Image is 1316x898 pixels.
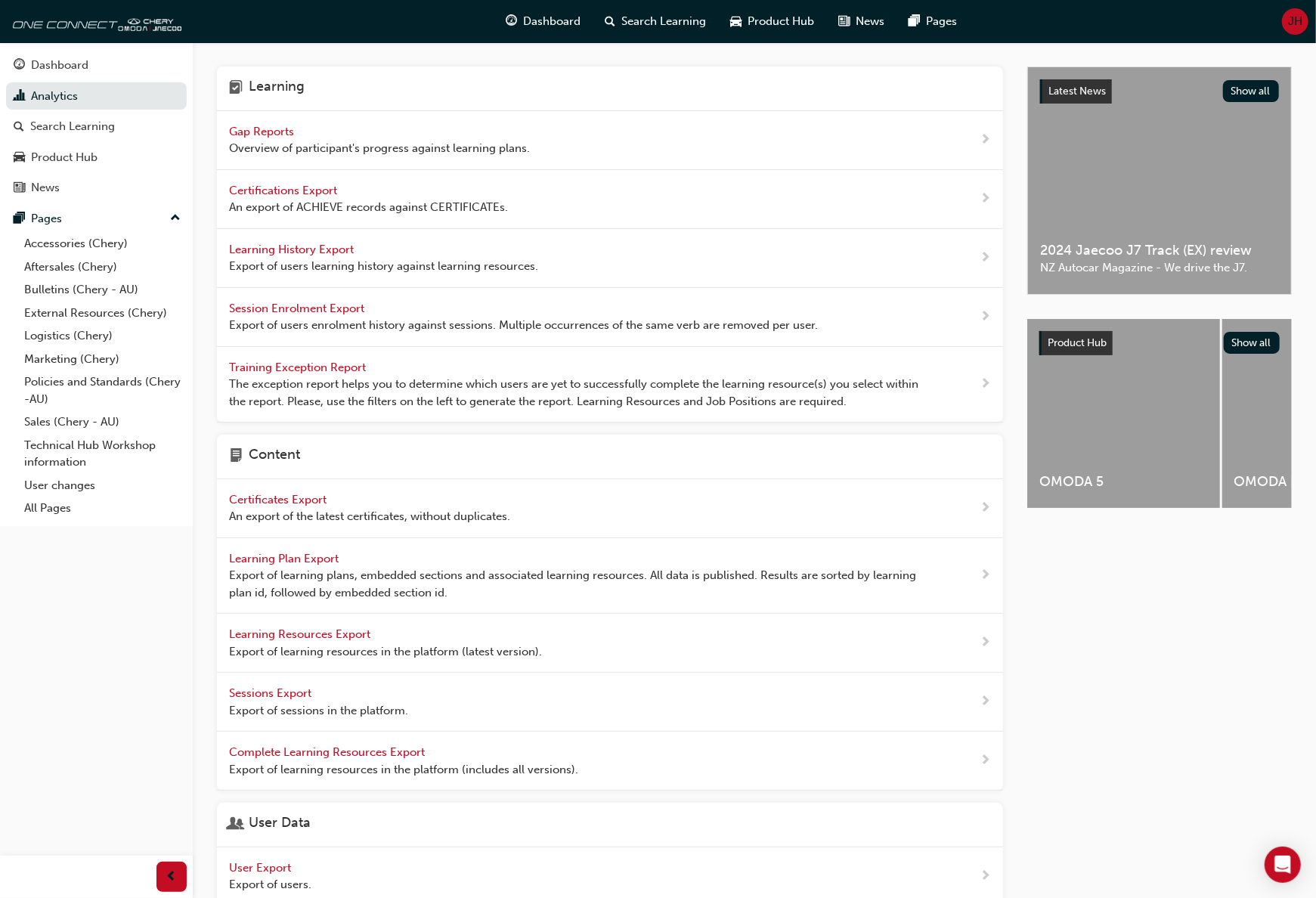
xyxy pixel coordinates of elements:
[18,324,187,348] a: Logistics (Chery)
[856,13,885,30] span: News
[30,118,115,135] div: Search Learning
[217,170,1003,229] a: Certifications Export An export of ACHIEVE records against CERTIFICATEs.next-icon
[14,59,25,73] span: guage-icon
[980,375,991,394] span: next-icon
[229,184,340,197] span: Certifications Export
[229,493,330,506] span: Certificates Export
[14,151,25,165] span: car-icon
[249,815,311,835] h4: User Data
[622,13,707,30] span: Search Learning
[217,614,1003,673] a: Learning Resources Export Export of learning resources in the platform (latest version).next-icon
[31,149,98,166] div: Product Hub
[229,258,538,275] span: Export of users learning history against learning resources.
[229,552,342,565] span: Learning Plan Export
[6,205,187,233] button: Pages
[229,243,357,256] span: Learning History Export
[6,48,187,205] button: DashboardAnalyticsSearch LearningProduct HubNews
[1048,85,1106,98] span: Latest News
[719,6,827,37] a: car-iconProduct Hub
[249,447,300,466] h4: Content
[229,745,428,759] span: Complete Learning Resources Export
[229,125,297,138] span: Gap Reports
[31,57,88,74] div: Dashboard
[249,79,305,98] h4: Learning
[217,732,1003,791] a: Complete Learning Resources Export Export of learning resources in the platform (includes all ver...
[980,190,991,209] span: next-icon
[170,209,181,228] span: up-icon
[14,212,25,226] span: pages-icon
[217,288,1003,347] a: Session Enrolment Export Export of users enrolment history against sessions. Multiple occurrences...
[217,111,1003,170] a: Gap Reports Overview of participant's progress against learning plans.next-icon
[229,361,369,374] span: Training Exception Report
[217,538,1003,615] a: Learning Plan Export Export of learning plans, embedded sections and associated learning resource...
[18,278,187,302] a: Bulletins (Chery - AU)
[229,761,578,779] span: Export of learning resources in the platform (includes all versions).
[1027,319,1220,508] a: OMODA 5
[980,692,991,711] span: next-icon
[1223,80,1280,102] button: Show all
[8,6,181,36] img: oneconnect
[31,210,62,228] div: Pages
[18,232,187,255] a: Accessories (Chery)
[229,199,508,216] span: An export of ACHIEVE records against CERTIFICATEs.
[18,302,187,325] a: External Resources (Chery)
[14,181,25,195] span: news-icon
[827,6,897,37] a: news-iconNews
[217,229,1003,288] a: Learning History Export Export of users learning history against learning resources.next-icon
[229,508,510,525] span: An export of the latest certificates, without duplicates.
[229,317,818,334] span: Export of users enrolment history against sessions. Multiple occurrences of the same verb are rem...
[980,633,991,652] span: next-icon
[980,131,991,150] span: next-icon
[18,474,187,497] a: User changes
[980,751,991,770] span: next-icon
[18,497,187,520] a: All Pages
[166,868,178,887] span: prev-icon
[1288,13,1302,30] span: JH
[605,12,616,31] span: search-icon
[980,308,991,327] span: next-icon
[229,643,542,661] span: Export of learning resources in the platform (latest version).
[927,13,958,30] span: Pages
[593,6,719,37] a: search-iconSearch Learning
[6,51,187,79] a: Dashboard
[18,370,187,410] a: Policies and Standards (Chery -AU)
[217,673,1003,732] a: Sessions Export Export of sessions in the platform.next-icon
[1039,473,1208,491] span: OMODA 5
[6,144,187,172] a: Product Hub
[229,447,243,466] span: page-icon
[731,12,742,31] span: car-icon
[18,410,187,434] a: Sales (Chery - AU)
[6,174,187,202] a: News
[31,179,60,197] div: News
[980,867,991,886] span: next-icon
[229,815,243,835] span: user-icon
[1265,847,1301,883] div: Open Intercom Messenger
[14,90,25,104] span: chart-icon
[229,140,530,157] span: Overview of participant's progress against learning plans.
[229,861,294,875] span: User Export
[980,249,991,268] span: next-icon
[1040,79,1279,104] a: Latest NewsShow all
[14,120,24,134] span: search-icon
[524,13,581,30] span: Dashboard
[1027,67,1292,295] a: Latest NewsShow all2024 Jaecoo J7 Track (EX) reviewNZ Autocar Magazine - We drive the J7.
[229,702,408,720] span: Export of sessions in the platform.
[18,348,187,371] a: Marketing (Chery)
[897,6,970,37] a: pages-iconPages
[494,6,593,37] a: guage-iconDashboard
[980,566,991,585] span: next-icon
[980,499,991,518] span: next-icon
[1282,8,1308,35] button: JH
[229,302,367,315] span: Session Enrolment Export
[229,567,931,601] span: Export of learning plans, embedded sections and associated learning resources. All data is publis...
[6,113,187,141] a: Search Learning
[6,82,187,110] a: Analytics
[839,12,850,31] span: news-icon
[1040,259,1279,277] span: NZ Autocar Magazine - We drive the J7.
[1224,332,1280,354] button: Show all
[909,12,921,31] span: pages-icon
[229,876,311,893] span: Export of users.
[229,627,373,641] span: Learning Resources Export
